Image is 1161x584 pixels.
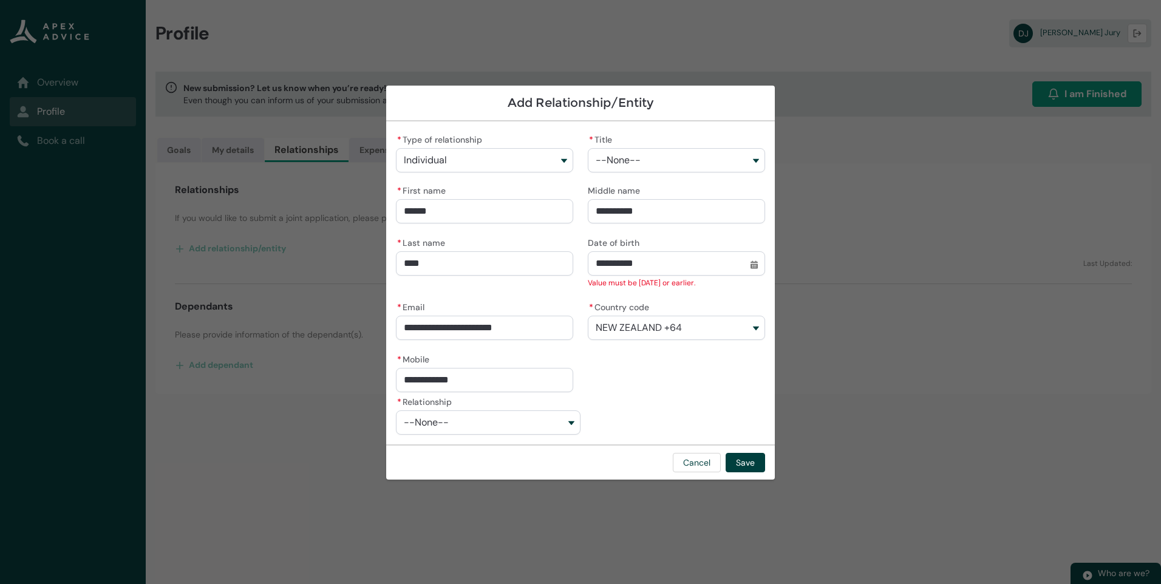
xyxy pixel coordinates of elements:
abbr: required [397,237,401,248]
abbr: required [397,396,401,407]
label: Mobile [396,351,434,365]
abbr: required [397,302,401,313]
label: Email [396,299,429,313]
button: Country code [588,316,765,340]
span: --None-- [404,417,449,428]
label: Date of birth [588,234,644,249]
span: NEW ZEALAND +64 [596,322,682,333]
label: Type of relationship [396,131,487,146]
label: Title [588,131,617,146]
h1: Add Relationship/Entity [396,95,765,110]
abbr: required [397,134,401,145]
button: Title [588,148,765,172]
span: Individual [404,155,447,166]
label: Relationship [396,393,457,408]
label: First name [396,182,451,197]
div: Value must be [DATE] or earlier. [588,277,765,289]
abbr: required [589,302,593,313]
button: Type of relationship [396,148,573,172]
label: Country code [588,299,654,313]
button: Cancel [673,453,721,472]
button: Save [726,453,765,472]
label: Last name [396,234,450,249]
span: --None-- [596,155,641,166]
abbr: required [397,185,401,196]
abbr: required [397,354,401,365]
button: Relationship [396,410,580,435]
label: Middle name [588,182,645,197]
abbr: required [589,134,593,145]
